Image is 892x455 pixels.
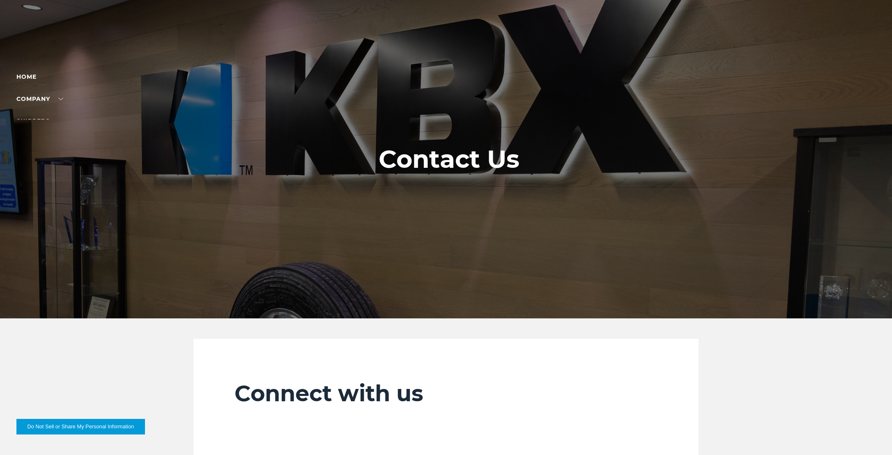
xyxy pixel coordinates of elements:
h1: Contact Us [379,145,520,173]
h2: Connect with us [234,380,658,407]
a: Home [16,73,37,80]
a: Company [16,95,63,103]
button: Do Not Sell or Share My Personal Information [16,419,145,434]
a: SHIPPERS [16,117,63,125]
